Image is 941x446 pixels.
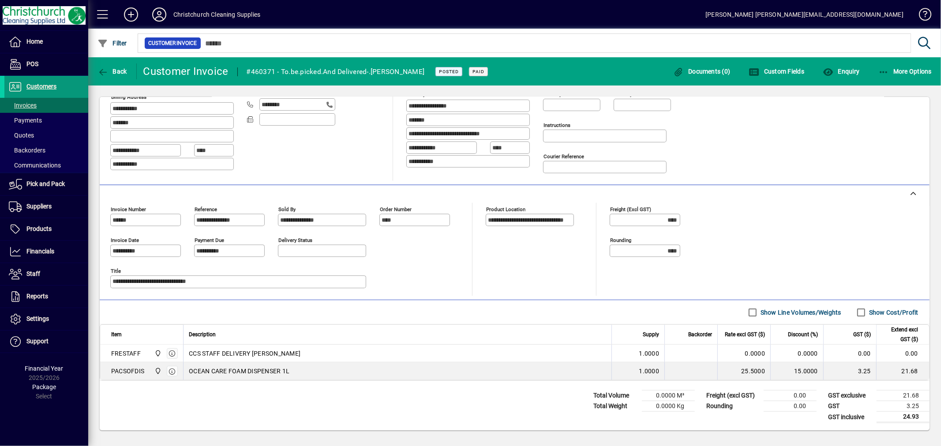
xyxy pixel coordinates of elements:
td: 0.0000 Kg [642,401,695,412]
td: Freight (excl GST) [702,390,764,401]
div: [PERSON_NAME] [PERSON_NAME][EMAIL_ADDRESS][DOMAIN_NAME] [705,7,904,22]
span: Paid [472,69,484,74]
td: GST inclusive [824,412,877,423]
span: Filter [97,40,127,47]
span: 1.0000 [639,367,660,375]
a: Staff [4,263,88,285]
mat-label: Order number [380,206,412,212]
mat-label: Payment due [195,237,224,243]
span: Reports [26,293,48,300]
span: Christchurch Cleaning Supplies Ltd [152,349,162,358]
td: GST [824,401,877,412]
span: Communications [9,162,61,169]
span: CCS STAFF DELIVERY [PERSON_NAME] [189,349,300,358]
div: Christchurch Cleaning Supplies [173,7,260,22]
span: Supply [643,330,659,339]
span: Extend excl GST ($) [882,325,918,344]
button: Add [117,7,145,22]
a: Quotes [4,128,88,143]
a: Products [4,218,88,240]
td: 24.93 [877,412,930,423]
label: Show Line Volumes/Weights [759,308,841,317]
label: Show Cost/Profit [867,308,919,317]
span: Products [26,225,52,232]
button: Back [95,63,129,79]
a: POS [4,53,88,75]
td: 21.68 [876,362,929,380]
div: FRESTAFF [111,349,141,358]
a: Backorders [4,143,88,158]
span: Customer Invoice [148,39,197,48]
div: 25.5000 [723,367,765,375]
button: Filter [95,35,129,51]
span: Financial Year [25,365,64,372]
td: 0.00 [764,390,817,401]
span: Description [189,330,216,339]
button: Documents (0) [671,63,733,79]
span: Invoices [9,102,37,109]
td: Total Weight [589,401,642,412]
span: Enquiry [823,68,859,75]
a: Support [4,331,88,353]
a: View on map [222,85,236,99]
app-page-header-button: Back [88,63,137,79]
a: Suppliers [4,196,88,218]
td: 21.68 [877,390,930,401]
div: 0.0000 [723,349,765,358]
mat-label: Invoice date [111,237,139,243]
span: OCEAN CARE FOAM DISPENSER 1L [189,367,289,375]
span: Customers [26,83,56,90]
mat-label: Product location [486,206,525,212]
button: Custom Fields [747,63,807,79]
a: Invoices [4,98,88,113]
span: Package [32,383,56,390]
mat-label: Instructions [544,122,570,128]
mat-label: Invoice number [111,206,146,212]
span: Suppliers [26,203,52,210]
span: Item [111,330,122,339]
mat-label: Delivery status [278,237,312,243]
mat-label: Courier Reference [544,153,584,160]
span: Quotes [9,132,34,139]
td: 3.25 [877,401,930,412]
span: Payments [9,117,42,124]
span: Backorder [688,330,712,339]
button: Enquiry [821,63,862,79]
div: #460371 - To.be.picked.And Delivered-.[PERSON_NAME] [247,65,425,79]
td: 0.00 [764,401,817,412]
div: Customer Invoice [143,64,229,78]
td: Rounding [702,401,764,412]
mat-label: Sold by [278,206,296,212]
td: 0.00 [876,345,929,362]
td: GST exclusive [824,390,877,401]
td: 0.00 [823,345,876,362]
a: Knowledge Base [912,2,930,30]
span: Documents (0) [673,68,731,75]
mat-label: Title [111,268,121,274]
span: GST ($) [853,330,871,339]
span: POS [26,60,38,67]
span: Back [97,68,127,75]
button: Profile [145,7,173,22]
mat-label: Reference [195,206,217,212]
a: Settings [4,308,88,330]
a: Payments [4,113,88,128]
a: Pick and Pack [4,173,88,195]
div: PACSOFDIS [111,367,144,375]
mat-label: Freight (excl GST) [610,206,651,212]
a: Communications [4,158,88,173]
span: Backorders [9,147,45,154]
span: Pick and Pack [26,180,65,187]
a: Reports [4,286,88,308]
span: Christchurch Cleaning Supplies Ltd [152,366,162,376]
td: 3.25 [823,362,876,380]
a: Financials [4,241,88,263]
td: 0.0000 [770,345,823,362]
a: Home [4,31,88,53]
button: More Options [876,63,934,79]
span: Rate excl GST ($) [725,330,765,339]
span: Discount (%) [788,330,818,339]
span: More Options [878,68,932,75]
td: 15.0000 [770,362,823,380]
span: Settings [26,315,49,322]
